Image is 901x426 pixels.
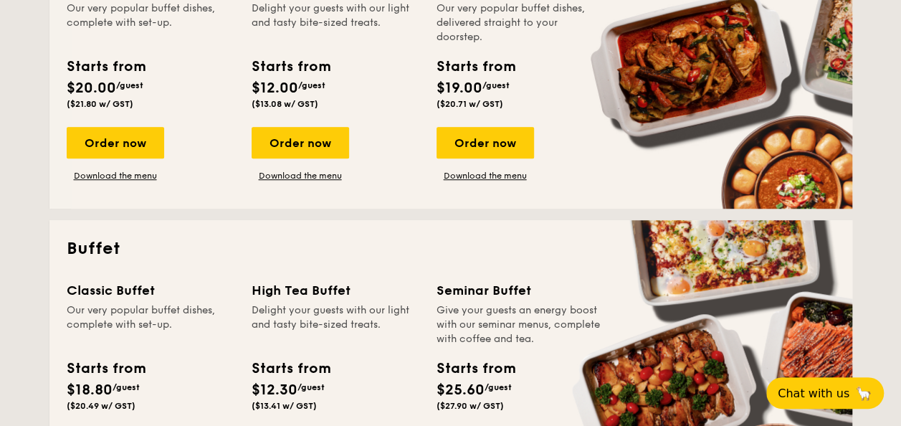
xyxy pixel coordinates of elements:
span: /guest [113,382,140,392]
a: Download the menu [67,170,164,181]
h2: Buffet [67,237,835,260]
button: Chat with us🦙 [766,377,884,409]
span: $19.00 [437,80,482,97]
div: Starts from [437,358,515,379]
span: /guest [298,80,325,90]
span: $25.60 [437,382,485,399]
span: /guest [116,80,143,90]
div: Our very popular buffet dishes, delivered straight to your doorstep. [437,1,604,44]
div: Order now [437,127,534,158]
span: /guest [482,80,510,90]
span: $12.30 [252,382,297,399]
div: Starts from [67,56,145,77]
span: ($27.90 w/ GST) [437,401,504,411]
div: High Tea Buffet [252,280,419,300]
span: /guest [297,382,325,392]
span: ($20.71 w/ GST) [437,99,503,109]
div: Delight your guests with our light and tasty bite-sized treats. [252,303,419,346]
div: Classic Buffet [67,280,234,300]
div: Starts from [252,358,330,379]
div: Starts from [437,56,515,77]
div: Starts from [252,56,330,77]
span: ($13.08 w/ GST) [252,99,318,109]
span: /guest [485,382,512,392]
span: $18.80 [67,382,113,399]
span: Chat with us [778,387,849,400]
span: ($20.49 w/ GST) [67,401,135,411]
div: Order now [252,127,349,158]
div: Our very popular buffet dishes, complete with set-up. [67,1,234,44]
div: Starts from [67,358,145,379]
a: Download the menu [252,170,349,181]
div: Seminar Buffet [437,280,604,300]
span: ($21.80 w/ GST) [67,99,133,109]
span: $12.00 [252,80,298,97]
span: $20.00 [67,80,116,97]
div: Our very popular buffet dishes, complete with set-up. [67,303,234,346]
div: Give your guests an energy boost with our seminar menus, complete with coffee and tea. [437,303,604,346]
div: Delight your guests with our light and tasty bite-sized treats. [252,1,419,44]
div: Order now [67,127,164,158]
span: ($13.41 w/ GST) [252,401,317,411]
span: 🦙 [855,385,872,402]
a: Download the menu [437,170,534,181]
